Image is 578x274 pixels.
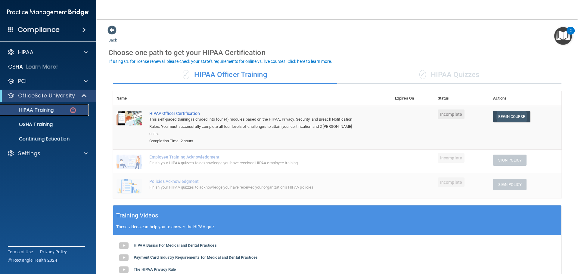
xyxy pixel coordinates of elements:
img: gray_youtube_icon.38fcd6cc.png [118,240,130,252]
span: ✓ [183,70,189,79]
a: Begin Course [493,111,530,122]
p: HIPAA [18,49,33,56]
a: OfficeSafe University [7,92,87,99]
p: OfficeSafe University [18,92,75,99]
img: gray_youtube_icon.38fcd6cc.png [118,252,130,264]
div: HIPAA Officer Training [113,66,337,84]
button: Open Resource Center, 2 new notifications [554,27,572,45]
span: Incomplete [438,177,465,187]
th: Name [113,91,146,106]
div: 2 [570,31,572,38]
p: Settings [18,150,40,157]
div: HIPAA Quizzes [337,66,561,84]
div: If using CE for license renewal, please check your state's requirements for online vs. live cours... [109,59,332,63]
p: HIPAA Training [4,107,54,113]
iframe: Drift Widget Chat Controller [474,231,571,255]
button: If using CE for license renewal, please check your state's requirements for online vs. live cours... [108,58,333,64]
th: Status [434,91,489,106]
a: Terms of Use [8,249,33,255]
img: PMB logo [7,6,89,18]
th: Actions [489,91,561,106]
p: PCI [18,78,26,85]
a: HIPAA [7,49,88,56]
a: HIPAA Officer Certification [149,111,361,116]
th: Expires On [391,91,434,106]
span: Incomplete [438,153,465,163]
a: Settings [7,150,88,157]
a: PCI [7,78,88,85]
p: OSHA [8,63,23,70]
span: ✓ [419,70,426,79]
span: Ⓒ Rectangle Health 2024 [8,257,57,263]
div: Policies Acknowledgment [149,179,361,184]
p: Continuing Education [4,136,86,142]
a: Privacy Policy [40,249,67,255]
p: Learn More! [26,63,58,70]
span: Incomplete [438,109,465,119]
a: Back [108,31,117,42]
div: Employee Training Acknowledgment [149,155,361,159]
button: Sign Policy [493,179,527,190]
h4: Compliance [18,26,60,34]
img: danger-circle.6113f641.png [69,106,77,114]
button: Sign Policy [493,155,527,166]
div: Finish your HIPAA quizzes to acknowledge you have received your organization’s HIPAA policies. [149,184,361,191]
p: These videos can help you to answer the HIPAA quiz [116,224,558,229]
div: Choose one path to get your HIPAA Certification [108,44,566,61]
div: Completion Time: 2 hours [149,137,361,145]
p: OSHA Training [4,122,53,128]
b: Payment Card Industry Requirements for Medical and Dental Practices [134,255,258,260]
b: The HIPAA Privacy Rule [134,267,176,272]
div: Finish your HIPAA quizzes to acknowledge you have received HIPAA employee training. [149,159,361,167]
b: HIPAA Basics For Medical and Dental Practices [134,243,217,248]
h5: Training Videos [116,210,158,221]
div: This self-paced training is divided into four (4) modules based on the HIPAA, Privacy, Security, ... [149,116,361,137]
